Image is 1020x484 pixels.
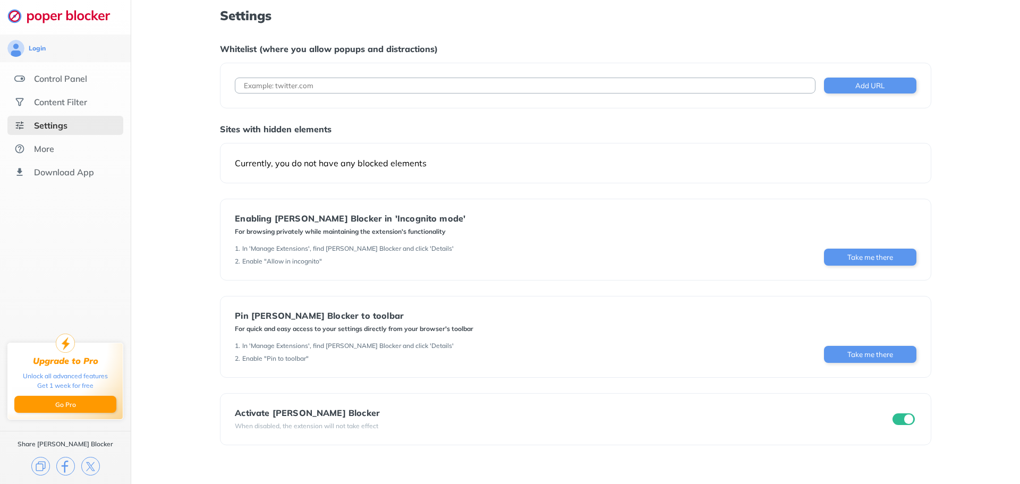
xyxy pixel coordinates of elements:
div: Enable "Pin to toolbar" [242,354,309,363]
img: upgrade-to-pro.svg [56,334,75,353]
div: For browsing privately while maintaining the extension's functionality [235,227,465,236]
img: logo-webpage.svg [7,9,122,23]
div: In 'Manage Extensions', find [PERSON_NAME] Blocker and click 'Details' [242,342,454,350]
div: 1 . [235,342,240,350]
div: More [34,143,54,154]
input: Example: twitter.com [235,78,815,94]
div: Control Panel [34,73,87,84]
div: Upgrade to Pro [33,356,98,366]
div: Login [29,44,46,53]
div: Currently, you do not have any blocked elements [235,158,916,168]
div: Activate [PERSON_NAME] Blocker [235,408,380,418]
h1: Settings [220,9,931,22]
div: When disabled, the extension will not take effect [235,422,380,430]
img: copy.svg [31,457,50,475]
button: Take me there [824,249,916,266]
div: 1 . [235,244,240,253]
div: 2 . [235,257,240,266]
div: Get 1 week for free [37,381,93,390]
button: Take me there [824,346,916,363]
div: Share [PERSON_NAME] Blocker [18,440,113,448]
div: Content Filter [34,97,87,107]
div: In 'Manage Extensions', find [PERSON_NAME] Blocker and click 'Details' [242,244,454,253]
div: Download App [34,167,94,177]
div: For quick and easy access to your settings directly from your browser's toolbar [235,325,473,333]
div: 2 . [235,354,240,363]
div: Sites with hidden elements [220,124,931,134]
div: Pin [PERSON_NAME] Blocker to toolbar [235,311,473,320]
img: avatar.svg [7,40,24,57]
img: features.svg [14,73,25,84]
img: social.svg [14,97,25,107]
div: Enable "Allow in incognito" [242,257,322,266]
div: Settings [34,120,67,131]
img: settings-selected.svg [14,120,25,131]
img: facebook.svg [56,457,75,475]
div: Enabling [PERSON_NAME] Blocker in 'Incognito mode' [235,214,465,223]
button: Go Pro [14,396,116,413]
div: Unlock all advanced features [23,371,108,381]
div: Whitelist (where you allow popups and distractions) [220,44,931,54]
img: x.svg [81,457,100,475]
button: Add URL [824,78,916,94]
img: download-app.svg [14,167,25,177]
img: about.svg [14,143,25,154]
